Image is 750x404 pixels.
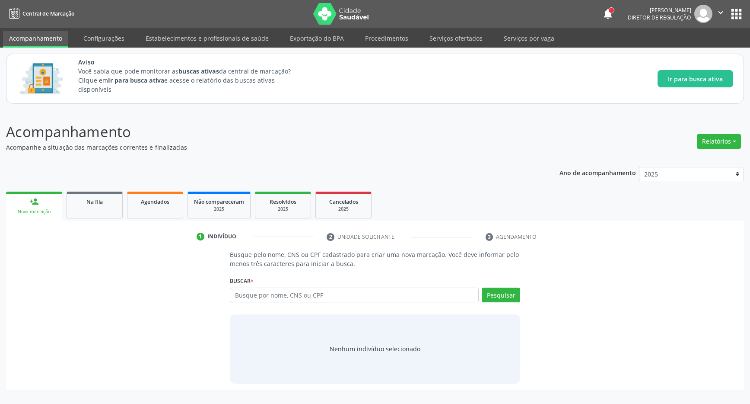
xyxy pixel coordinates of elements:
div: person_add [29,197,39,206]
div: Indivíduo [207,233,236,240]
div: 2025 [322,206,365,212]
a: Serviços ofertados [423,31,489,46]
button: apps [729,6,744,22]
a: Acompanhamento [3,31,68,48]
button: notifications [602,8,614,20]
a: Exportação do BPA [284,31,350,46]
p: Acompanhamento [6,121,523,143]
strong: buscas ativas [178,67,219,75]
span: Cancelados [329,198,358,205]
a: Central de Marcação [6,6,74,21]
a: Procedimentos [359,31,414,46]
span: Ir para busca ativa [668,74,723,83]
span: Na fila [86,198,103,205]
span: Aviso [78,58,307,67]
div: 2025 [194,206,244,212]
span: Central de Marcação [22,10,74,17]
p: Acompanhe a situação das marcações correntes e finalizadas [6,143,523,152]
img: Imagem de CalloutCard [17,59,66,98]
button: Pesquisar [482,288,520,302]
img: img [694,5,712,23]
button: Ir para busca ativa [658,70,733,87]
strong: Ir para busca ativa [108,76,164,84]
div: Nova marcação [12,208,56,215]
div: 1 [197,233,204,240]
input: Busque por nome, CNS ou CPF [230,288,479,302]
label: Buscar [230,274,254,288]
span: Agendados [141,198,169,205]
button: Relatórios [697,134,741,149]
a: Estabelecimentos e profissionais de saúde [140,31,275,46]
i:  [716,8,725,17]
div: Nenhum indivíduo selecionado [330,344,420,353]
div: [PERSON_NAME] [628,6,691,14]
a: Configurações [77,31,130,46]
p: Você sabia que pode monitorar as da central de marcação? Clique em e acesse o relatório das busca... [78,67,307,94]
p: Ano de acompanhamento [559,167,636,178]
span: Diretor de regulação [628,14,691,21]
button:  [712,5,729,23]
span: Não compareceram [194,198,244,205]
a: Serviços por vaga [498,31,560,46]
div: 2025 [261,206,305,212]
p: Busque pelo nome, CNS ou CPF cadastrado para criar uma nova marcação. Você deve informar pelo men... [230,250,520,268]
span: Resolvidos [270,198,296,205]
